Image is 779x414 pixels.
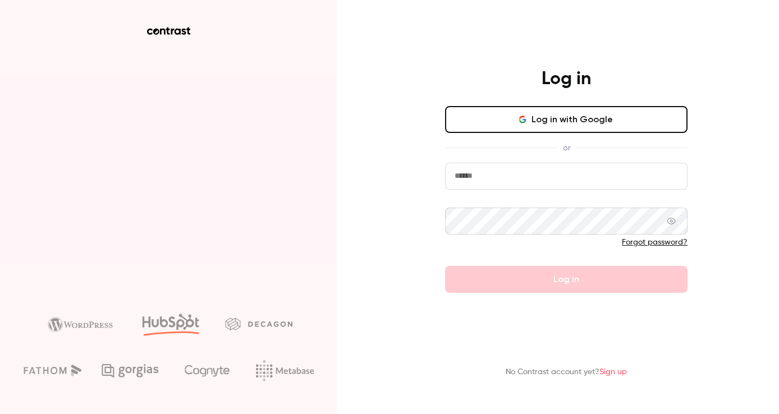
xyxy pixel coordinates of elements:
img: decagon [225,318,292,330]
p: No Contrast account yet? [506,366,627,378]
a: Forgot password? [622,238,688,246]
h4: Log in [542,68,591,90]
a: Sign up [599,368,627,376]
span: or [557,142,576,154]
button: Log in with Google [445,106,688,133]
